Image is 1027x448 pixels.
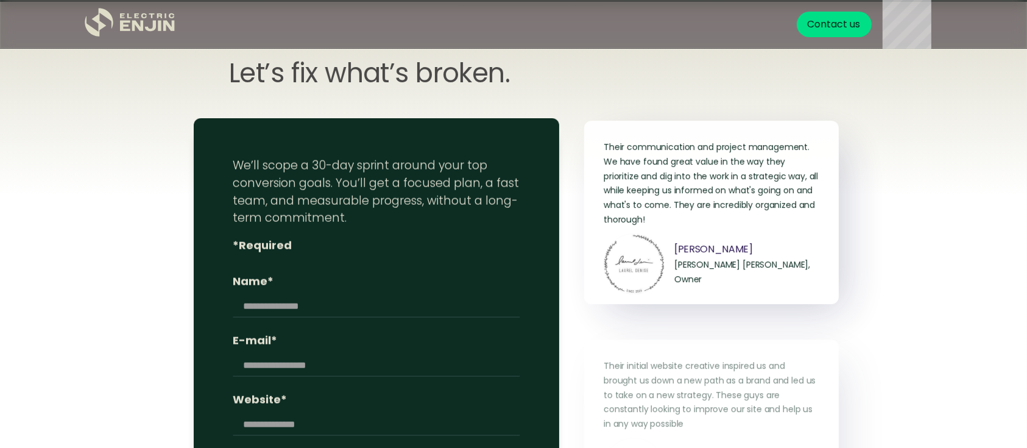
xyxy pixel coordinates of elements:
p: Their initial website creative inspired us and brought us down a new path as a brand and led us t... [604,360,819,432]
label: *Required [233,237,520,254]
p: [PERSON_NAME] [674,240,810,258]
a: Contact us [797,12,872,37]
div: Contact us [807,17,860,32]
label: E-mail* [233,332,520,349]
p: We’ll scope a 30-day sprint around your top conversion goals. You’ll get a focused plan, a fast t... [233,157,520,227]
strong: Let’s fix what’s broken. [229,54,510,91]
label: Website* [233,391,520,408]
div: [PERSON_NAME] [PERSON_NAME], Owner [674,258,810,287]
label: Name* [233,273,520,290]
p: Their communication and project management. We have found great value in the way they prioritize ... [604,140,819,227]
a: home [85,8,176,41]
